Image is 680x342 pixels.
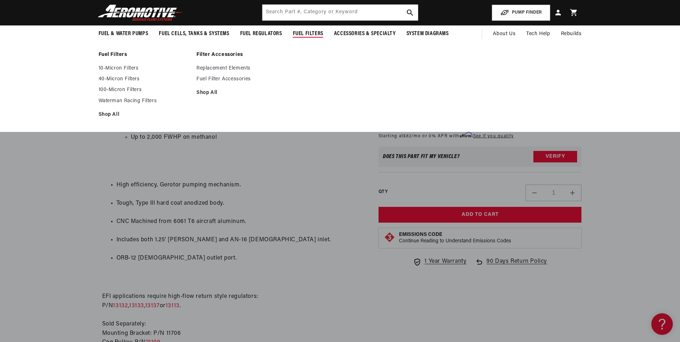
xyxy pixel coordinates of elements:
a: Fuel Filters [99,52,190,58]
summary: System Diagrams [401,25,454,42]
span: Fuel Cells, Tanks & Systems [159,30,229,38]
a: 90 Days Return Policy [475,257,547,274]
a: Replacement Elements [196,65,287,72]
span: Affirm [460,132,472,138]
summary: Fuel Regulators [235,25,287,42]
label: QTY [379,189,387,195]
li: High efficiency, Gerotor pumping mechanism. [116,181,361,190]
li: Tough, Type III hard coat anodized body. [116,199,361,208]
a: Fuel Filter Accessories [196,76,287,82]
span: Rebuilds [561,30,582,38]
span: 90 Days Return Policy [486,257,547,274]
span: Accessories & Specialty [334,30,396,38]
li: CNC Machined from 6061 T6 aircraft aluminum. [116,217,361,227]
li: Includes both 1.25' [PERSON_NAME] and AN-16 [DEMOGRAPHIC_DATA] inlet. [116,236,361,245]
a: 10-Micron Filters [99,65,190,72]
a: Filter Accessories [196,52,287,58]
button: search button [402,5,418,20]
span: Tech Help [526,30,550,38]
a: Shop All [196,90,287,96]
span: Fuel & Water Pumps [99,30,148,38]
span: About Us [493,31,515,37]
p: Continue Reading to Understand Emissions Codes [399,238,511,244]
input: Search by Part Number, Category or Keyword [262,5,418,20]
a: 100-Micron Filters [99,87,190,93]
button: Emissions CodeContinue Reading to Understand Emissions Codes [399,232,511,244]
span: Fuel Regulators [240,30,282,38]
strong: Emissions Code [399,232,442,237]
a: About Us [488,25,521,43]
li: ORB-12 [DEMOGRAPHIC_DATA] outlet port. [116,254,361,263]
a: 13137 [145,303,160,309]
button: Add to Cart [379,207,582,223]
div: Does This part fit My vehicle? [383,154,460,160]
a: 13132 [113,303,128,309]
summary: Accessories & Specialty [329,25,401,42]
button: PUMP FINDER [492,5,550,21]
a: 13113 [166,303,180,309]
span: System Diagrams [406,30,449,38]
summary: Fuel & Water Pumps [93,25,154,42]
button: Verify [533,151,577,162]
span: 1 Year Warranty [424,257,466,266]
a: Shop All [99,111,190,118]
summary: Rebuilds [556,25,587,43]
a: 40-Micron Filters [99,76,190,82]
li: Forced Induction EFI: [116,96,361,171]
a: Waterman Racing Filters [99,98,190,104]
summary: Fuel Cells, Tanks & Systems [153,25,234,42]
img: Aeromotive [96,4,185,21]
li: Up to 2,000 FWHP on methanol [131,133,361,142]
summary: Tech Help [521,25,555,43]
a: 1 Year Warranty [413,257,466,266]
a: See if you qualify - Learn more about Affirm Financing (opens in modal) [473,134,514,138]
span: $82 [403,134,412,138]
img: Emissions code [384,232,395,243]
span: Fuel Filters [293,30,323,38]
a: 13133 [129,303,144,309]
summary: Fuel Filters [287,25,329,42]
p: Starting at /mo or 0% APR with . [379,133,514,139]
